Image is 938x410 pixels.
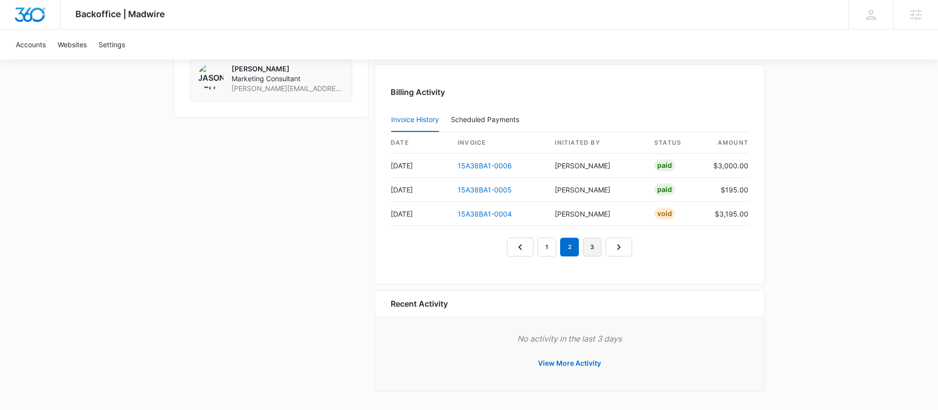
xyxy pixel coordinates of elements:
[560,238,579,256] em: 2
[705,178,748,202] td: $195.00
[458,161,512,170] a: 15A38BA1-0006
[547,178,646,202] td: [PERSON_NAME]
[605,238,632,256] a: Next Page
[232,74,344,84] span: Marketing Consultant
[75,9,165,19] span: Backoffice | Madwire
[391,298,448,310] h6: Recent Activity
[458,210,512,218] a: 15A38BA1-0004
[391,333,748,345] p: No activity in the last 3 days
[654,208,675,220] div: Void
[654,184,675,195] div: Paid
[507,238,534,256] a: Previous Page
[537,238,556,256] a: Page 1
[10,30,52,60] a: Accounts
[654,159,675,171] div: Paid
[547,154,646,178] td: [PERSON_NAME]
[583,238,602,256] a: Page 3
[705,132,748,154] th: amount
[705,154,748,178] td: $3,000.00
[528,351,611,375] button: View More Activity
[451,116,523,123] div: Scheduled Payments
[547,202,646,226] td: [PERSON_NAME]
[52,30,93,60] a: Websites
[391,108,439,132] button: Invoice History
[391,132,450,154] th: date
[232,64,344,74] p: [PERSON_NAME]
[705,202,748,226] td: $3,195.00
[391,178,450,202] td: [DATE]
[646,132,705,154] th: status
[507,238,632,256] nav: Pagination
[232,84,344,94] span: [PERSON_NAME][EMAIL_ADDRESS][PERSON_NAME][DOMAIN_NAME]
[93,30,131,60] a: Settings
[198,64,224,90] img: Jason Hellem
[391,154,450,178] td: [DATE]
[391,202,450,226] td: [DATE]
[450,132,547,154] th: invoice
[547,132,646,154] th: Initiated By
[391,86,748,98] h3: Billing Activity
[458,186,512,194] a: 15A38BA1-0005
